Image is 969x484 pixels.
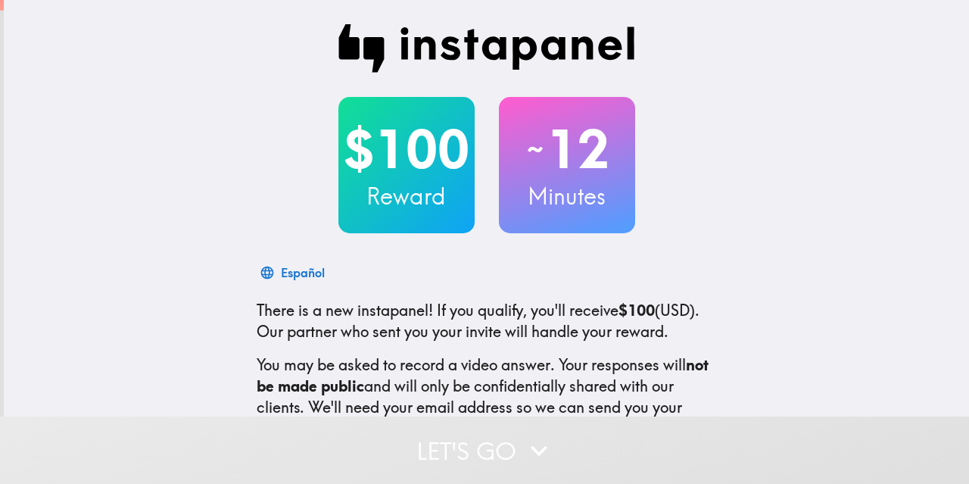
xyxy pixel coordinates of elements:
b: not be made public [257,355,709,395]
p: If you qualify, you'll receive (USD) . Our partner who sent you your invite will handle your reward. [257,300,717,342]
h2: 12 [499,118,635,180]
span: ~ [525,126,546,172]
b: $100 [618,301,655,320]
button: Español [257,258,331,288]
h3: Minutes [499,180,635,212]
h3: Reward [338,180,475,212]
p: You may be asked to record a video answer. Your responses will and will only be confidentially sh... [257,354,717,439]
h2: $100 [338,118,475,180]
span: There is a new instapanel! [257,301,433,320]
div: Español [281,262,325,283]
img: Instapanel [338,24,635,73]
